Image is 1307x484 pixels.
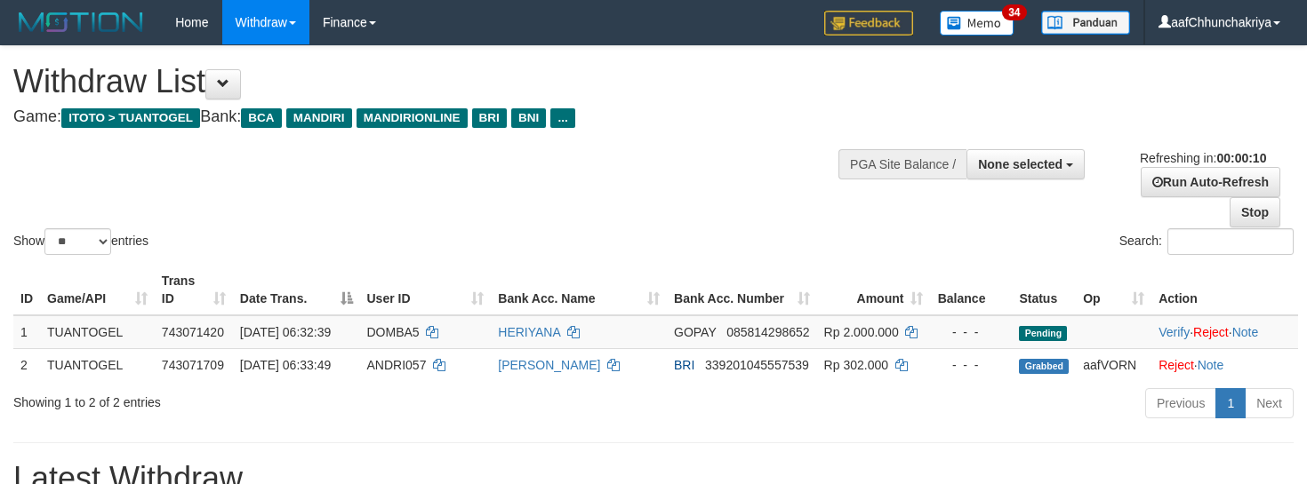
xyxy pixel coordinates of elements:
[674,358,694,372] span: BRI
[1141,167,1280,197] a: Run Auto-Refresh
[13,64,854,99] h1: Withdraw List
[550,108,574,128] span: ...
[233,265,360,315] th: Date Trans.: activate to sort column descending
[940,11,1014,36] img: Button%20Memo.svg
[1232,325,1259,339] a: Note
[1151,348,1298,381] td: ·
[241,108,281,128] span: BCA
[1012,265,1076,315] th: Status
[1019,326,1067,341] span: Pending
[1140,151,1266,165] span: Refreshing in:
[674,325,716,339] span: GOPAY
[40,348,155,381] td: TUANTOGEL
[824,358,888,372] span: Rp 302.000
[1119,228,1294,255] label: Search:
[13,108,854,126] h4: Game: Bank:
[1216,151,1266,165] strong: 00:00:10
[1193,325,1229,339] a: Reject
[937,323,1005,341] div: - - -
[61,108,200,128] span: ITOTO > TUANTOGEL
[1076,265,1151,315] th: Op: activate to sort column ascending
[1002,4,1026,20] span: 34
[1159,358,1194,372] a: Reject
[817,265,931,315] th: Amount: activate to sort column ascending
[240,325,331,339] span: [DATE] 06:32:39
[1167,228,1294,255] input: Search:
[966,149,1085,179] button: None selected
[13,265,40,315] th: ID
[1159,325,1190,339] a: Verify
[498,358,600,372] a: [PERSON_NAME]
[705,358,809,372] span: Copy 339201045557539 to clipboard
[286,108,352,128] span: MANDIRI
[498,325,560,339] a: HERIYANA
[1198,358,1224,372] a: Note
[1151,265,1298,315] th: Action
[1145,388,1216,418] a: Previous
[1041,11,1130,35] img: panduan.png
[726,325,809,339] span: Copy 085814298652 to clipboard
[511,108,546,128] span: BNI
[1151,315,1298,349] td: · ·
[930,265,1012,315] th: Balance
[1245,388,1294,418] a: Next
[472,108,507,128] span: BRI
[1230,197,1280,227] a: Stop
[13,315,40,349] td: 1
[40,315,155,349] td: TUANTOGEL
[1076,348,1151,381] td: aafVORN
[162,325,224,339] span: 743071420
[978,157,1062,171] span: None selected
[838,149,966,179] div: PGA Site Balance /
[937,356,1005,374] div: - - -
[240,358,331,372] span: [DATE] 06:33:49
[155,265,233,315] th: Trans ID: activate to sort column ascending
[13,228,148,255] label: Show entries
[357,108,468,128] span: MANDIRIONLINE
[13,9,148,36] img: MOTION_logo.png
[667,265,817,315] th: Bank Acc. Number: activate to sort column ascending
[13,386,532,411] div: Showing 1 to 2 of 2 entries
[1215,388,1246,418] a: 1
[44,228,111,255] select: Showentries
[367,325,420,339] span: DOMBA5
[360,265,492,315] th: User ID: activate to sort column ascending
[367,358,427,372] span: ANDRI057
[1019,359,1069,374] span: Grabbed
[162,358,224,372] span: 743071709
[824,325,899,339] span: Rp 2.000.000
[13,348,40,381] td: 2
[824,11,913,36] img: Feedback.jpg
[40,265,155,315] th: Game/API: activate to sort column ascending
[491,265,667,315] th: Bank Acc. Name: activate to sort column ascending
